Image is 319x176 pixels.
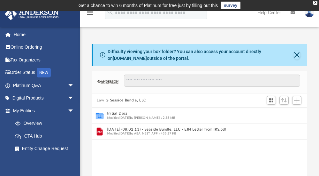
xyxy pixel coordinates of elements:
[86,9,94,17] i: menu
[313,1,317,5] div: close
[267,96,276,105] button: Switch to Grid View
[86,12,94,17] a: menu
[4,41,84,54] a: Online Ordering
[9,142,84,155] a: Entity Change Request
[292,96,302,105] button: Add
[3,8,61,20] img: Anderson Advisors Platinum Portal
[4,28,84,41] a: Home
[79,2,218,9] div: Get a chance to win 6 months of Platinum for free just by filling out this
[4,92,84,105] a: Digital Productsarrow_drop_down
[107,132,158,135] span: Modified [DATE] by ABA_NEST_APP
[107,116,160,119] span: Modified [DATE] by [PERSON_NAME]
[97,98,104,103] button: Law
[9,130,84,142] a: CTA Hub
[107,127,283,132] button: [DATE] (08:02:11) - Seaside Bundle, LLC - EIN Letter from IRS.pdf
[160,116,175,119] span: 2.58 MB
[107,9,114,16] i: search
[113,56,147,61] a: [DOMAIN_NAME]
[4,79,84,92] a: Platinum Q&Aarrow_drop_down
[107,112,283,116] button: Initial Docs
[68,79,80,92] span: arrow_drop_down
[221,2,240,9] a: survey
[4,66,84,79] a: Order StatusNEW
[68,104,80,117] span: arrow_drop_down
[305,8,314,17] img: User Pic
[108,48,293,62] div: Difficulty viewing your box folder? You can also access your account directly on outside of the p...
[68,92,80,105] span: arrow_drop_down
[279,96,289,105] button: Sort
[110,98,146,103] button: Seaside Bundle, LLC
[4,104,84,117] a: My Entitiesarrow_drop_down
[4,53,84,66] a: Tax Organizers
[124,75,300,87] input: Search files and folders
[158,132,177,135] span: 435.27 KB
[37,68,51,77] div: NEW
[293,51,300,60] button: Close
[9,117,84,130] a: Overview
